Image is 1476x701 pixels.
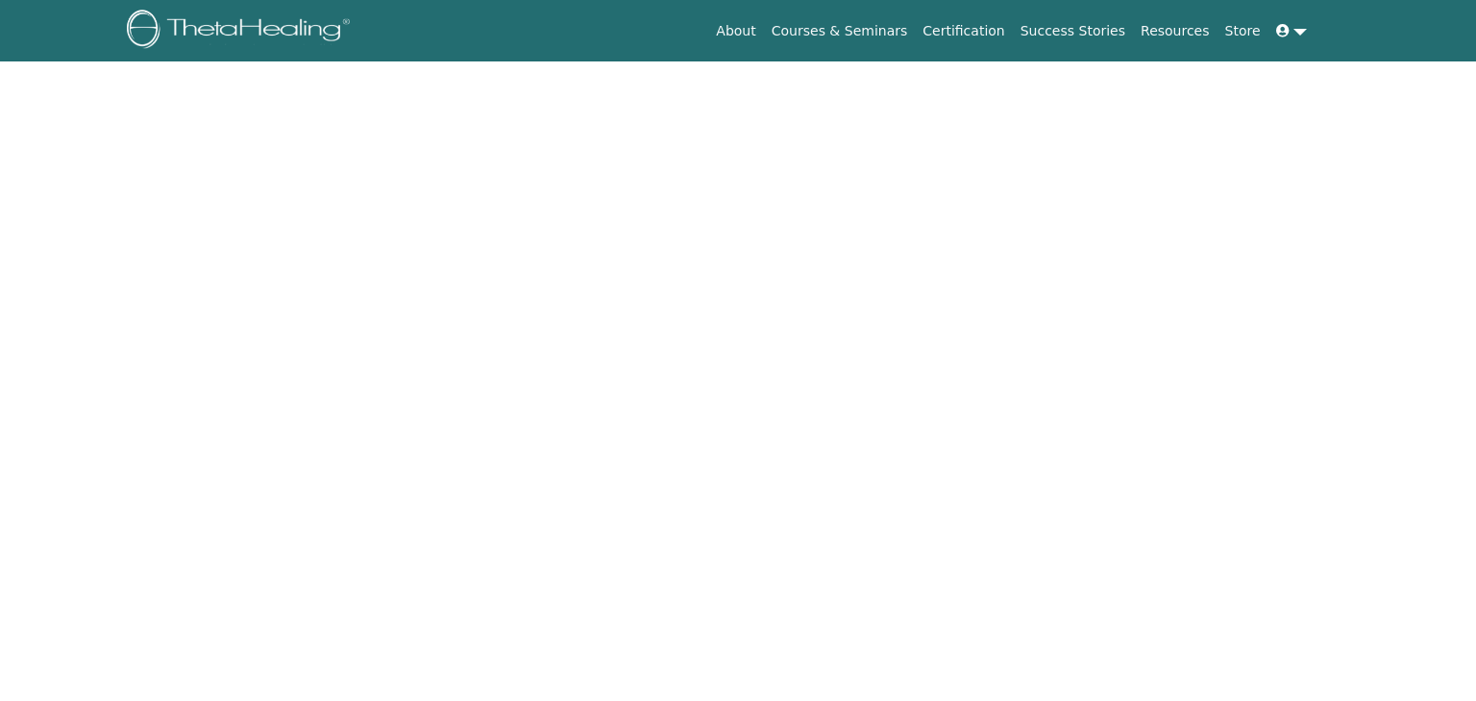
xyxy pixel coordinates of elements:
a: Certification [915,13,1012,49]
a: Success Stories [1013,13,1133,49]
a: Resources [1133,13,1218,49]
a: Store [1218,13,1268,49]
a: About [708,13,763,49]
a: Courses & Seminars [764,13,916,49]
img: logo.png [127,10,357,53]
